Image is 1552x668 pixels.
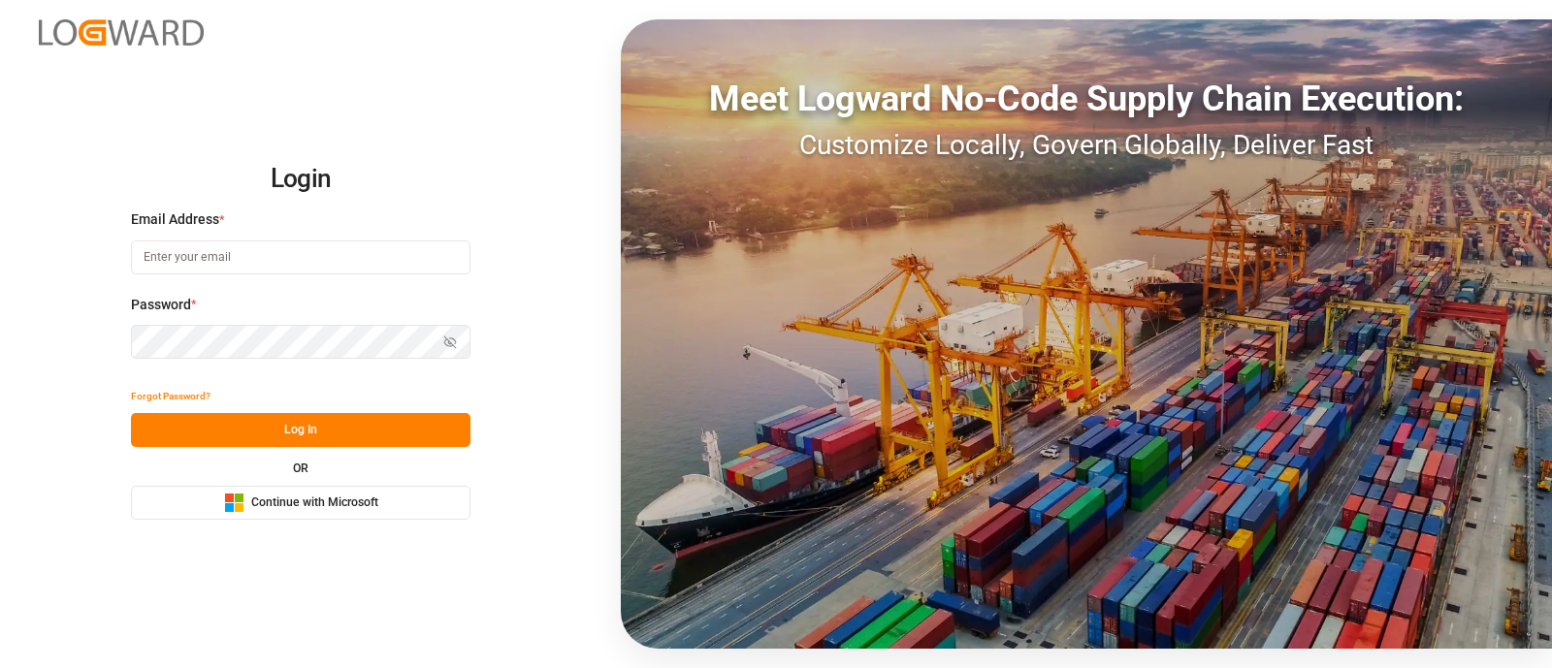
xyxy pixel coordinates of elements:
[39,19,204,46] img: Logward_new_orange.png
[131,148,470,210] h2: Login
[621,73,1552,125] div: Meet Logward No-Code Supply Chain Execution:
[251,494,378,512] span: Continue with Microsoft
[131,209,219,230] span: Email Address
[293,462,308,474] small: OR
[131,486,470,520] button: Continue with Microsoft
[131,413,470,447] button: Log In
[131,379,210,413] button: Forgot Password?
[131,295,191,315] span: Password
[131,240,470,274] input: Enter your email
[621,125,1552,166] div: Customize Locally, Govern Globally, Deliver Fast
